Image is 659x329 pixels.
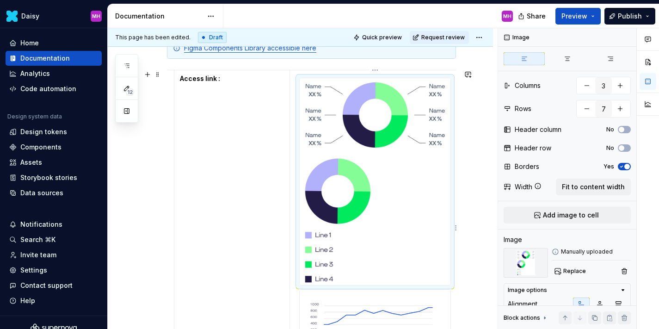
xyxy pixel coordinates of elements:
span: Quick preview [362,34,402,41]
div: Documentation [115,12,203,21]
label: Yes [604,163,614,170]
div: Image [504,235,522,244]
button: Request review [410,31,469,44]
div: Image options [508,286,547,294]
button: Add image to cell [504,207,631,223]
a: Design tokens [6,124,102,139]
div: Help [20,296,35,305]
span: Preview [561,12,587,21]
img: 8442b5b3-d95e-456d-8131-d61e917d6403.png [6,11,18,22]
a: Settings [6,263,102,278]
a: Analytics [6,66,102,81]
button: Preview [555,8,601,25]
strong: Access link : [180,74,220,82]
div: Assets [20,158,42,167]
div: Home [20,38,39,48]
a: Home [6,36,102,50]
div: Settings [20,266,47,275]
button: Fit to content width [556,179,631,195]
button: Replace [552,265,590,278]
img: 74a00d6c-81f8-4a5d-acbf-2d66141d2683.png [300,78,450,285]
div: Invite team [20,250,56,260]
button: Search ⌘K [6,232,102,247]
div: Width [515,182,532,192]
span: Request review [421,34,465,41]
span: Share [527,12,546,21]
div: Analytics [20,69,50,78]
div: MH [503,12,511,20]
div: Documentation [20,54,70,63]
a: Components [6,140,102,155]
div: Data sources [20,188,63,198]
div: Storybook stories [20,173,77,182]
button: Share [513,8,552,25]
a: Figma Components Library accessible here [184,44,316,52]
span: This page has been edited. [115,34,191,41]
span: Publish [618,12,642,21]
button: Image options [508,286,627,294]
span: Fit to content width [562,182,625,192]
div: Search ⌘K [20,235,55,244]
div: Block actions [504,311,548,324]
a: Documentation [6,51,102,66]
div: Components [20,143,62,152]
div: Header row [515,143,551,153]
div: Manually uploaded [552,248,631,255]
img: 74a00d6c-81f8-4a5d-acbf-2d66141d2683.png [504,248,548,278]
div: Notifications [20,220,62,229]
span: 12 [126,88,134,96]
div: Header column [515,125,561,134]
div: Contact support [20,281,73,290]
button: Contact support [6,278,102,293]
div: Block actions [504,314,540,322]
div: Draft [198,32,227,43]
a: Code automation [6,81,102,96]
div: Design tokens [20,127,67,137]
div: Design system data [7,113,62,120]
a: Storybook stories [6,170,102,185]
div: Code automation [20,84,76,93]
div: Borders [515,162,539,171]
button: DaisyMH [2,6,105,26]
label: No [606,144,614,152]
button: Publish [604,8,655,25]
label: No [606,126,614,133]
span: Add image to cell [543,211,599,220]
a: Data sources [6,186,102,200]
div: Alignment [508,299,537,309]
div: Columns [515,81,541,90]
div: MH [92,12,100,20]
span: Replace [563,267,586,275]
a: Assets [6,155,102,170]
div: Daisy [21,12,39,21]
a: Invite team [6,248,102,262]
button: Quick preview [351,31,406,44]
div: Rows [515,104,531,113]
button: Help [6,293,102,308]
button: Notifications [6,217,102,232]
